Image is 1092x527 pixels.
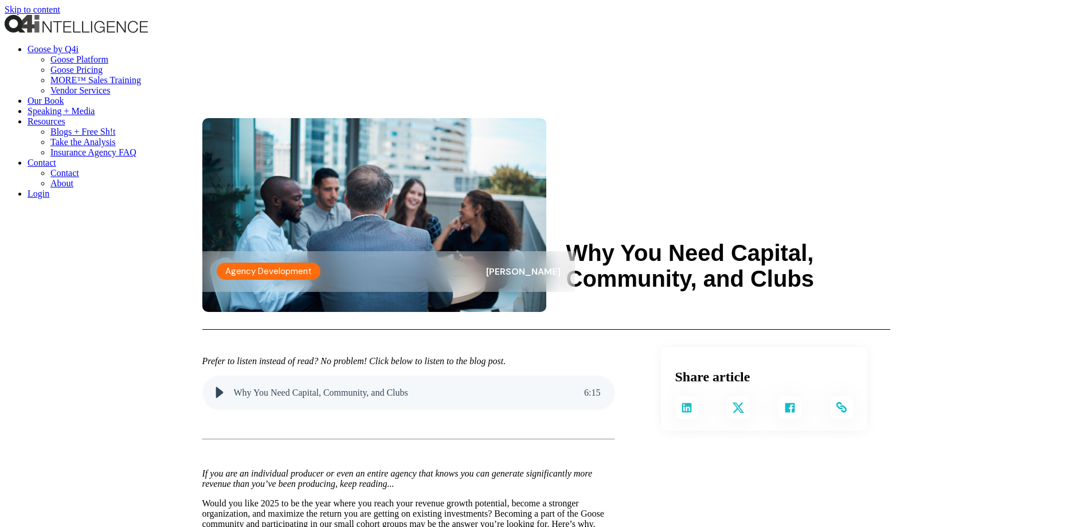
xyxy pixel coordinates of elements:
[50,147,136,157] a: Insurance Agency FAQ
[28,44,79,54] a: Goose by Q4i
[217,263,320,280] label: Agency Development
[584,386,600,400] div: 6 : 15
[486,266,561,278] span: [PERSON_NAME]
[234,386,585,400] div: Why You Need Capital, Community, and Clubs
[202,376,615,410] div: Play audio: Why You Need Capital, Community, and Clubs
[202,356,506,366] em: Prefer to listen instead of read? No problem! Click below to listen to the blog post.
[727,396,750,419] a: Share on X
[28,116,65,126] a: Resources
[5,44,1087,199] div: Navigation Menu
[202,469,593,489] span: If you are an individual producer or even an entire agency that knows you can generate significan...
[208,381,231,404] div: Play
[50,54,108,64] a: Goose Platform
[5,5,60,14] a: Skip to content
[28,106,95,116] a: Speaking + Media
[5,15,148,33] img: Q4intelligence, LLC logo
[28,158,56,167] a: Contact
[28,96,64,106] a: Our Book
[202,118,546,312] img: The concept of community and clubs. A business group sitting in a circle.
[830,396,853,419] a: Copy and share the link
[28,189,49,198] a: Login
[50,65,103,75] a: Goose Pricing
[50,85,110,95] a: Vendor Services
[566,240,890,292] h1: Why You Need Capital, Community, and Clubs
[5,25,148,34] a: Back to Home
[50,178,73,188] a: About
[50,75,141,85] a: MORE™ Sales Training
[50,137,116,147] a: Take the Analysis
[675,396,698,419] a: Share on LinkedIn
[50,127,115,136] a: Blogs + Free Sh!t
[50,168,79,178] a: Contact
[675,369,853,385] h2: Share article
[778,396,801,419] a: Share on Facebook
